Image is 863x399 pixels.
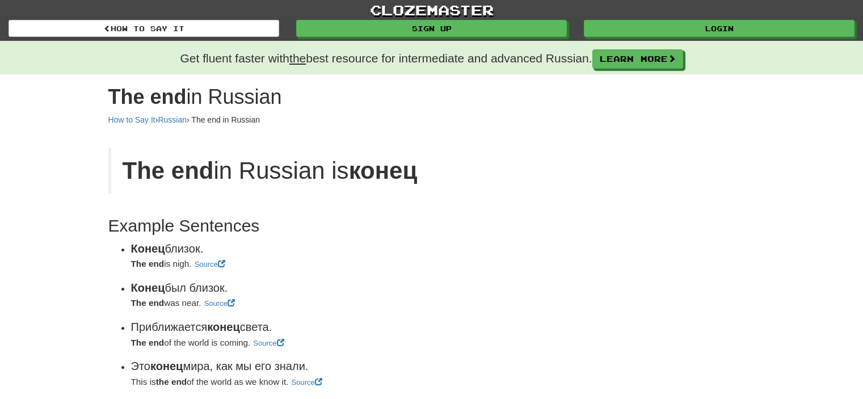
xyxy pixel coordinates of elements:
[131,241,534,257] div: близок.
[131,282,165,294] strong: Конец
[253,339,284,347] a: Source
[195,260,225,268] a: Source
[131,338,251,347] small: of the world is coming.
[131,280,534,296] div: был близок.
[108,114,534,125] div: › › The end in Russian
[108,115,155,124] a: How to Say It
[131,259,165,268] strong: The end
[584,20,854,37] a: Login
[156,377,187,387] strong: the end
[131,319,534,335] div: Приближается света.
[289,52,306,65] u: the
[108,85,187,108] strong: The end
[108,148,534,194] blockquote: in Russian is
[131,298,165,308] strong: The end
[150,360,183,372] strong: конец
[292,378,322,387] a: Source
[108,41,755,74] div: Get fluent faster with best resource for intermediate and advanced Russian.
[123,157,214,184] strong: The end
[108,216,534,235] h2: Example Sentences
[296,20,567,37] a: Sign up
[131,358,534,375] div: Это мира, как мы его знали.
[158,115,187,124] a: Russian
[108,86,534,108] h1: in Russian
[131,259,192,268] small: is nigh.
[9,20,279,37] a: How to Say It
[349,157,418,184] strong: конец
[131,242,165,255] strong: Конец
[207,321,239,333] strong: конец
[204,299,235,308] a: Source
[131,377,289,387] small: This is of the world as we know it.
[131,298,201,308] small: was near.
[592,49,683,69] a: Learn More
[131,338,165,347] strong: The end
